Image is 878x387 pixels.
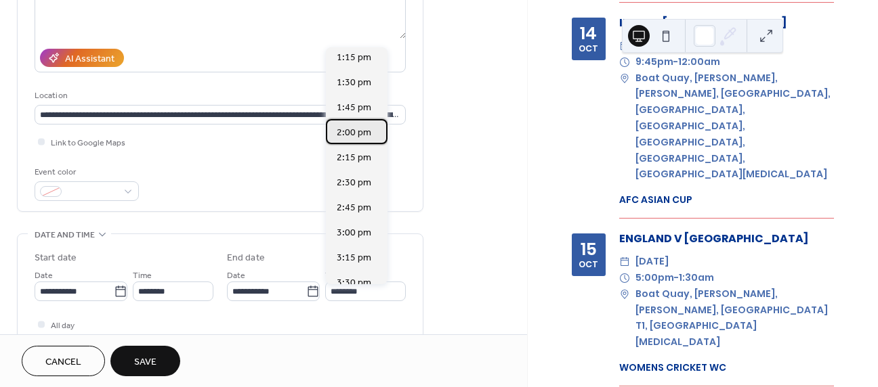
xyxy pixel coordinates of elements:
[325,269,344,283] span: Time
[45,355,81,369] span: Cancel
[635,270,674,286] span: 5:00pm
[619,193,834,207] div: AFC ASIAN CUP
[619,270,630,286] div: ​
[679,270,714,286] span: 1:30am
[51,333,106,347] span: Show date only
[35,165,136,179] div: Event color
[22,346,105,376] button: Cancel
[337,176,371,190] span: 2:30 pm
[635,54,673,70] span: 9:45pm
[35,269,53,283] span: Date
[337,276,371,290] span: 3:30 pm
[35,251,77,265] div: Start date
[65,52,114,66] div: AI Assistant
[337,76,371,90] span: 1:30 pm
[619,70,630,87] div: ​
[619,286,630,302] div: ​
[619,15,834,31] div: INDIA V [GEOGRAPHIC_DATA]
[110,346,180,376] button: Save
[673,54,678,70] span: -
[619,254,630,270] div: ​
[337,101,371,115] span: 1:45 pm
[635,70,834,183] span: Boat Quay, [PERSON_NAME], [PERSON_NAME], [GEOGRAPHIC_DATA], [GEOGRAPHIC_DATA], [GEOGRAPHIC_DATA],...
[35,228,95,242] span: Date and time
[227,251,265,265] div: End date
[133,269,152,283] span: Time
[635,286,834,350] span: Boat Quay, [PERSON_NAME], [PERSON_NAME], [GEOGRAPHIC_DATA] T1, [GEOGRAPHIC_DATA] [MEDICAL_DATA]
[337,226,371,240] span: 3:00 pm
[635,254,669,270] span: [DATE]
[227,269,245,283] span: Date
[134,355,156,369] span: Save
[619,38,630,54] div: ​
[580,25,597,42] div: 14
[337,251,371,265] span: 3:15 pm
[40,49,124,67] button: AI Assistant
[581,241,597,258] div: 15
[579,45,598,53] div: Oct
[674,270,679,286] span: -
[579,260,598,269] div: Oct
[337,201,371,215] span: 2:45 pm
[51,319,75,333] span: All day
[337,126,371,140] span: 2:00 pm
[678,54,720,70] span: 12:00am
[619,231,834,247] div: ENGLAND V [GEOGRAPHIC_DATA]
[35,89,403,103] div: Location
[337,151,371,165] span: 2:15 pm
[337,51,371,65] span: 1:15 pm
[619,361,834,375] div: WOMENS CRICKET WC
[619,54,630,70] div: ​
[51,136,125,150] span: Link to Google Maps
